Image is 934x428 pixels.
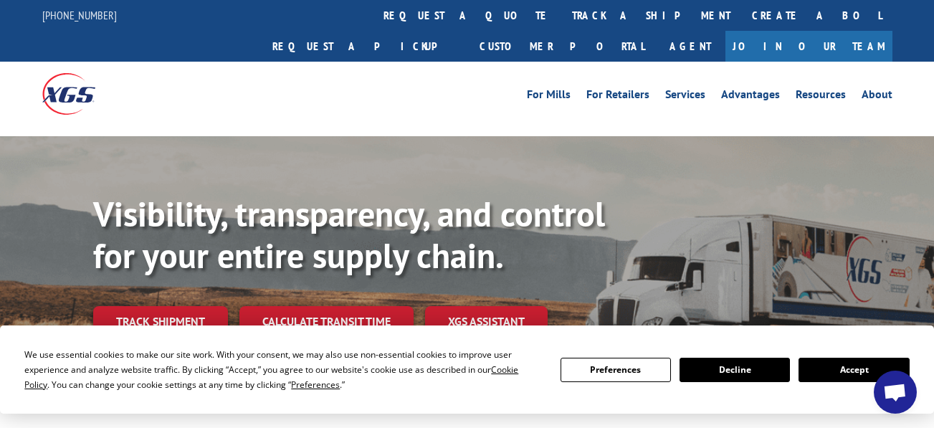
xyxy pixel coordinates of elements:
span: Preferences [291,379,340,391]
div: We use essential cookies to make our site work. With your consent, we may also use non-essential ... [24,347,543,392]
a: XGS ASSISTANT [425,306,548,337]
b: Visibility, transparency, and control for your entire supply chain. [93,191,605,277]
a: Customer Portal [469,31,655,62]
a: Track shipment [93,306,228,336]
button: Decline [680,358,790,382]
a: Resources [796,89,846,105]
a: Agent [655,31,725,62]
a: For Retailers [586,89,649,105]
a: Calculate transit time [239,306,414,337]
a: For Mills [527,89,571,105]
a: About [862,89,892,105]
a: Join Our Team [725,31,892,62]
button: Preferences [561,358,671,382]
button: Accept [799,358,909,382]
a: Services [665,89,705,105]
a: Advantages [721,89,780,105]
a: [PHONE_NUMBER] [42,8,117,22]
div: Open chat [874,371,917,414]
a: Request a pickup [262,31,469,62]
